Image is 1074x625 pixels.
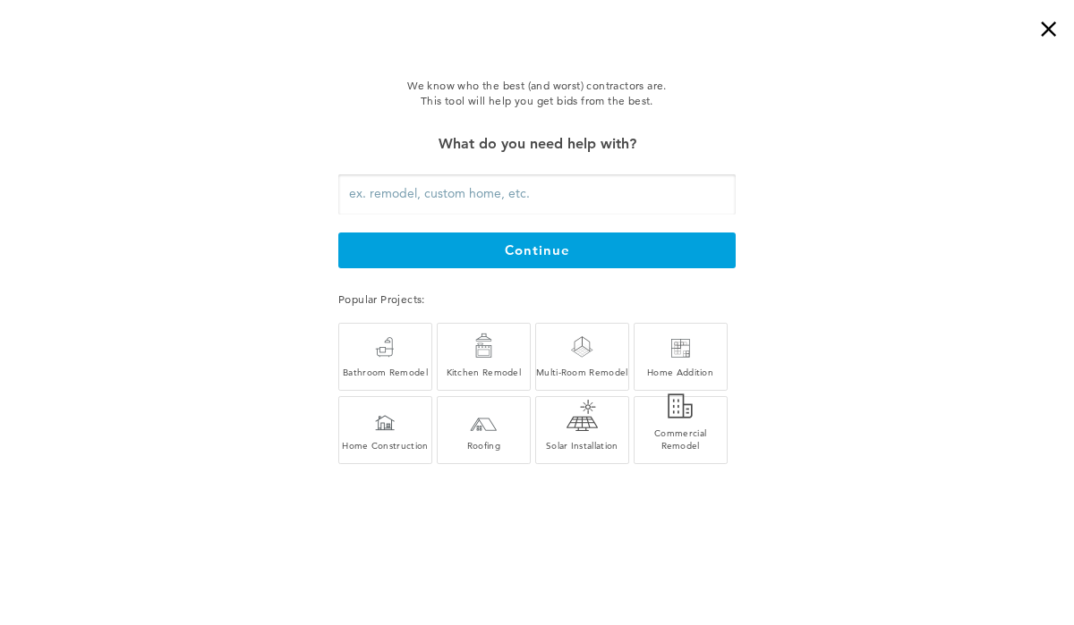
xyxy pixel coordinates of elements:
button: continue [338,232,736,268]
div: Kitchen Remodel [438,366,530,378]
div: Bathroom Remodel [339,366,431,378]
div: Home Addition [635,366,727,378]
div: Popular Projects: [338,290,736,308]
div: Multi-Room Remodel [536,366,628,378]
div: What do you need help with? [338,131,736,156]
div: We know who the best (and worst) contractors are. This tool will help you get bids from the best. [249,78,825,109]
div: Roofing [438,439,530,452]
div: Home Construction [339,439,431,452]
input: ex. remodel, custom home, etc. [338,174,736,215]
iframe: Drift Widget Chat Controller [730,496,1053,604]
div: Commercial Remodel [635,427,727,452]
div: Solar Installation [536,439,628,452]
